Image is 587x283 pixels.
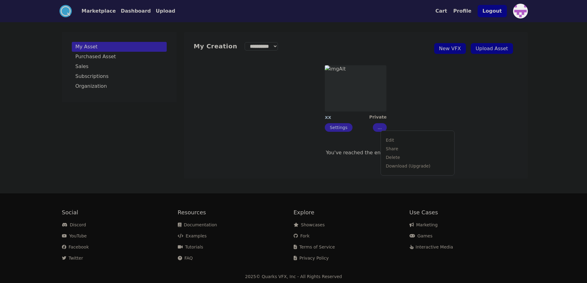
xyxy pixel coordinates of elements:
a: Sales [72,62,167,71]
a: Examples [178,233,207,238]
div: Edit [386,137,394,143]
p: Sales [75,64,89,69]
button: Logout [478,5,507,17]
a: Upload Asset [471,43,513,54]
a: Discord [62,222,86,227]
h2: Social [62,208,178,217]
a: Interactive Media [410,245,453,249]
a: Logout [478,2,507,20]
a: Organization [72,81,167,91]
a: Privacy Policy [294,256,329,261]
div: 2025 © Quarks VFX, Inc - All Rights Reserved [245,273,342,280]
button: ... [373,123,387,132]
h2: Use Cases [410,208,525,217]
h2: Explore [294,208,410,217]
a: FAQ [178,256,193,261]
p: My Asset [75,44,98,49]
p: Subscriptions [75,74,109,79]
button: Dashboard [121,7,151,15]
p: You've reached the end! [194,149,518,156]
a: Settings [330,125,347,130]
button: Settings [325,123,352,132]
img: profile [513,4,528,18]
img: imgAlt [325,65,386,111]
h3: My Creation [194,42,237,51]
button: Cart [435,7,447,15]
div: Share [386,146,398,152]
a: Marketing [410,222,438,227]
a: Documentation [178,222,217,227]
a: Upload [151,7,175,15]
a: Marketplace [72,7,116,15]
button: Marketplace [82,7,116,15]
a: YouTube [62,233,87,238]
h2: Resources [178,208,294,217]
div: Download (Upgrade) [386,163,430,169]
p: Purchased Asset [75,54,116,59]
a: Dashboard [116,7,151,15]
p: Organization [75,84,107,89]
button: Upload [156,7,175,15]
a: xx [325,114,369,121]
a: Showcases [294,222,325,227]
a: Facebook [62,245,89,249]
a: New VFX [434,43,466,54]
a: My Asset [72,42,167,52]
div: Private [369,114,387,121]
button: Profile [453,7,471,15]
a: Tutorials [178,245,203,249]
a: Twitter [62,256,83,261]
a: Subscriptions [72,71,167,81]
a: Games [410,233,433,238]
div: Delete [386,154,400,160]
a: Purchased Asset [72,52,167,62]
a: Fork [294,233,310,238]
a: Terms of Service [294,245,335,249]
